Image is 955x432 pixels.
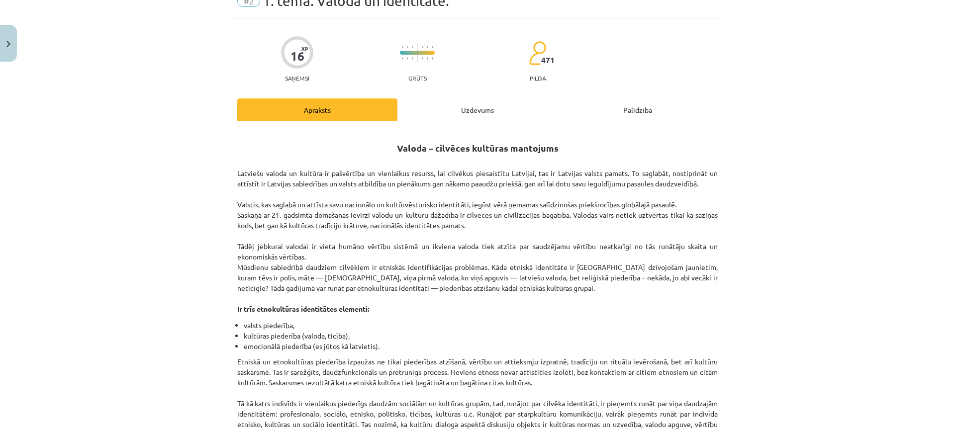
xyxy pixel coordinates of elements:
img: icon-short-line-57e1e144782c952c97e751825c79c345078a6d821885a25fce030b3d8c18986b.svg [402,57,403,60]
strong: Ir trīs etnokultūras identitātes elementi: [237,304,369,313]
span: XP [301,46,308,51]
img: icon-close-lesson-0947bae3869378f0d4975bcd49f059093ad1ed9edebbc8119c70593378902aed.svg [6,41,10,47]
img: icon-short-line-57e1e144782c952c97e751825c79c345078a6d821885a25fce030b3d8c18986b.svg [407,57,408,60]
img: icon-short-line-57e1e144782c952c97e751825c79c345078a6d821885a25fce030b3d8c18986b.svg [407,46,408,48]
img: icon-short-line-57e1e144782c952c97e751825c79c345078a6d821885a25fce030b3d8c18986b.svg [422,46,423,48]
img: icon-short-line-57e1e144782c952c97e751825c79c345078a6d821885a25fce030b3d8c18986b.svg [422,57,423,60]
li: valsts piederība, [244,320,718,331]
img: icon-short-line-57e1e144782c952c97e751825c79c345078a6d821885a25fce030b3d8c18986b.svg [432,46,433,48]
strong: Valoda – cilvēces kultūras mantojums [397,142,559,154]
img: icon-short-line-57e1e144782c952c97e751825c79c345078a6d821885a25fce030b3d8c18986b.svg [427,57,428,60]
li: emocionālā piederība (es jūtos kā latvietis). [244,341,718,351]
img: students-c634bb4e5e11cddfef0936a35e636f08e4e9abd3cc4e673bd6f9a4125e45ecb1.svg [529,41,546,66]
img: icon-short-line-57e1e144782c952c97e751825c79c345078a6d821885a25fce030b3d8c18986b.svg [412,46,413,48]
p: pilda [530,75,546,82]
div: Palīdzība [558,98,718,121]
p: Grūts [408,75,427,82]
img: icon-long-line-d9ea69661e0d244f92f715978eff75569469978d946b2353a9bb055b3ed8787d.svg [417,43,418,63]
p: Latviešu valoda un kultūra ir pašvērtība un vienlaikus resurss, lai cilvēkus piesaistītu Latvijai... [237,158,718,314]
img: icon-short-line-57e1e144782c952c97e751825c79c345078a6d821885a25fce030b3d8c18986b.svg [402,46,403,48]
div: Uzdevums [397,98,558,121]
span: 471 [541,56,555,65]
li: kultūras piederība (valoda, ticība), [244,331,718,341]
img: icon-short-line-57e1e144782c952c97e751825c79c345078a6d821885a25fce030b3d8c18986b.svg [412,57,413,60]
img: icon-short-line-57e1e144782c952c97e751825c79c345078a6d821885a25fce030b3d8c18986b.svg [427,46,428,48]
div: Apraksts [237,98,397,121]
img: icon-short-line-57e1e144782c952c97e751825c79c345078a6d821885a25fce030b3d8c18986b.svg [432,57,433,60]
p: Saņemsi [281,75,313,82]
div: 16 [290,49,304,63]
